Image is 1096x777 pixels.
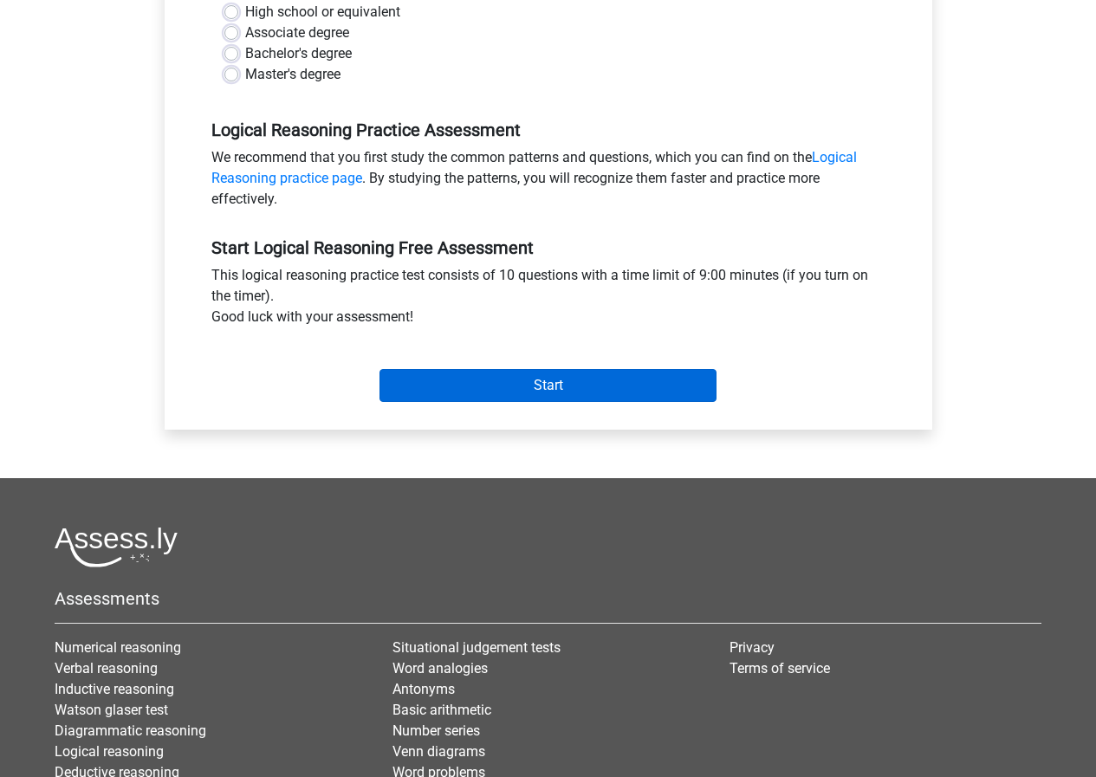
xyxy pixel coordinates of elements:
a: Privacy [730,639,775,656]
label: High school or equivalent [245,2,400,23]
a: Verbal reasoning [55,660,158,677]
input: Start [379,369,717,402]
a: Word analogies [392,660,488,677]
a: Situational judgement tests [392,639,561,656]
a: Inductive reasoning [55,681,174,697]
a: Antonyms [392,681,455,697]
a: Diagrammatic reasoning [55,722,206,739]
h5: Assessments [55,588,1041,609]
a: Logical reasoning [55,743,164,760]
div: This logical reasoning practice test consists of 10 questions with a time limit of 9:00 minutes (... [198,265,898,334]
a: Watson glaser test [55,702,168,718]
label: Master's degree [245,64,340,85]
h5: Start Logical Reasoning Free Assessment [211,237,885,258]
h5: Logical Reasoning Practice Assessment [211,120,885,140]
label: Bachelor's degree [245,43,352,64]
a: Numerical reasoning [55,639,181,656]
div: We recommend that you first study the common patterns and questions, which you can find on the . ... [198,147,898,217]
a: Terms of service [730,660,830,677]
label: Associate degree [245,23,349,43]
a: Number series [392,722,480,739]
img: Assessly logo [55,527,178,567]
a: Basic arithmetic [392,702,491,718]
a: Venn diagrams [392,743,485,760]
